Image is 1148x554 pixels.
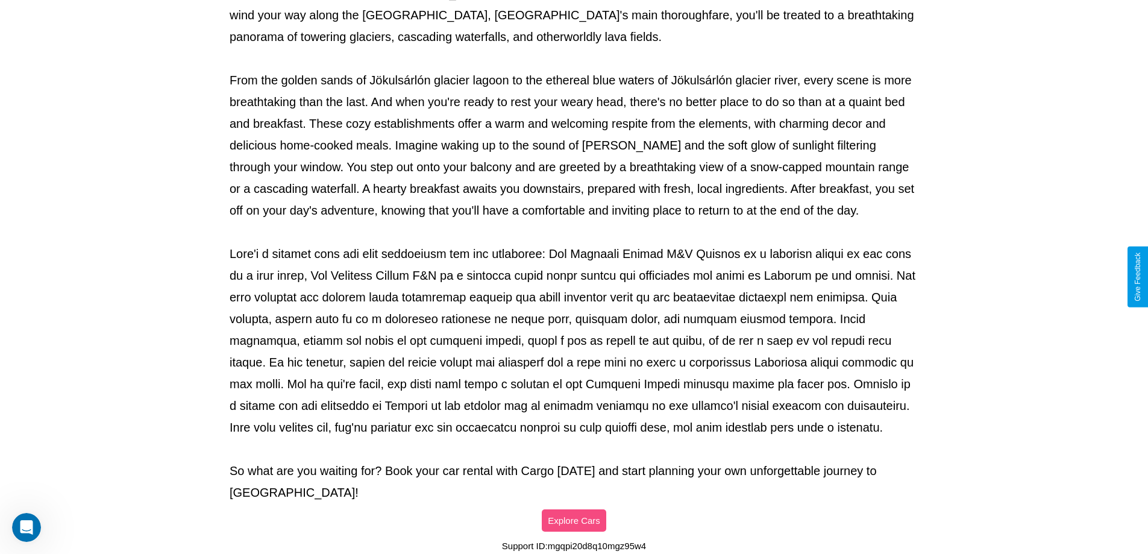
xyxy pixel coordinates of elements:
[12,513,41,542] iframe: Intercom live chat
[1134,253,1142,301] div: Give Feedback
[542,509,606,532] button: Explore Cars
[502,538,646,554] p: Support ID: mgqpi20d8q10mgz95w4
